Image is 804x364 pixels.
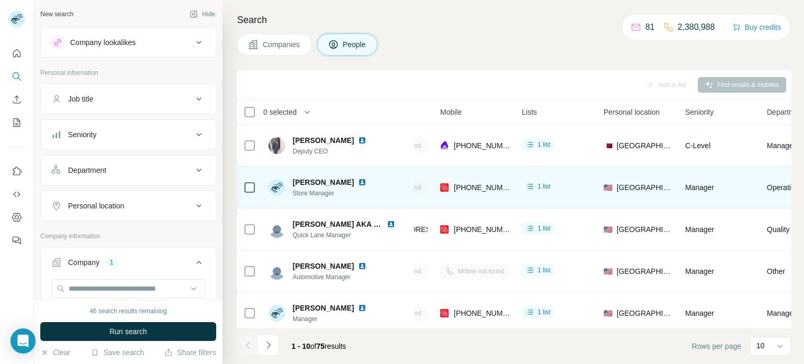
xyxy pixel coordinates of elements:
[8,67,25,86] button: Search
[109,326,147,337] span: Run search
[263,107,297,117] span: 0 selected
[617,266,673,277] span: [GEOGRAPHIC_DATA]
[310,342,317,350] span: of
[41,158,216,183] button: Department
[68,165,106,175] div: Department
[269,305,285,322] img: Avatar
[40,347,70,358] button: Clear
[293,220,437,228] span: [PERSON_NAME] AKA [PERSON_NAME].
[293,261,354,271] span: [PERSON_NAME]
[685,225,714,234] span: Manager
[292,342,346,350] span: results
[8,208,25,227] button: Dashboard
[538,266,551,275] span: 1 list
[269,179,285,196] img: Avatar
[454,225,520,234] span: [PHONE_NUMBER]
[538,224,551,233] span: 1 list
[41,193,216,218] button: Personal location
[263,39,301,50] span: Companies
[767,266,785,277] span: Other
[70,37,136,48] div: Company lookalikes
[617,308,673,318] span: [GEOGRAPHIC_DATA]
[292,342,310,350] span: 1 - 10
[10,328,36,354] div: Open Intercom Messenger
[617,224,673,235] span: [GEOGRAPHIC_DATA]
[317,342,325,350] span: 75
[685,309,714,317] span: Manager
[293,135,354,146] span: [PERSON_NAME]
[678,21,715,34] p: 2,380,988
[258,335,279,356] button: Navigate to next page
[440,140,449,151] img: provider lusha logo
[41,86,216,112] button: Job title
[68,94,93,104] div: Job title
[617,182,673,193] span: [GEOGRAPHIC_DATA]
[91,347,144,358] button: Save search
[293,314,379,324] span: Manager
[293,147,379,156] span: Deputy CEO
[604,224,612,235] span: 🇺🇸
[90,306,166,316] div: 46 search results remaining
[454,183,520,192] span: [PHONE_NUMBER]
[454,141,520,150] span: [PHONE_NUMBER]
[387,220,395,228] img: LinkedIn logo
[358,304,366,312] img: LinkedIn logo
[68,201,124,211] div: Personal location
[732,20,781,35] button: Buy credits
[293,303,354,313] span: [PERSON_NAME]
[604,107,660,117] span: Personal location
[538,182,551,191] span: 1 list
[358,136,366,145] img: LinkedIn logo
[358,178,366,186] img: LinkedIn logo
[106,258,118,267] div: 1
[41,30,216,55] button: Company lookalikes
[8,113,25,132] button: My lists
[293,177,354,187] span: [PERSON_NAME]
[538,307,551,317] span: 1 list
[538,140,551,149] span: 1 list
[8,162,25,181] button: Use Surfe on LinkedIn
[685,141,710,150] span: C-Level
[522,107,537,117] span: Lists
[293,189,379,198] span: Store Manager
[68,129,96,140] div: Seniority
[269,263,285,280] img: Avatar
[8,44,25,63] button: Quick start
[604,308,612,318] span: 🇺🇸
[440,182,449,193] img: provider prospeo logo
[685,267,714,275] span: Manager
[237,13,791,27] h4: Search
[40,68,216,78] p: Personal information
[617,140,673,151] span: [GEOGRAPHIC_DATA]
[756,340,765,351] p: 10
[692,341,741,351] span: Rows per page
[440,308,449,318] img: provider prospeo logo
[8,90,25,109] button: Enrich CSV
[8,231,25,250] button: Feedback
[604,182,612,193] span: 🇺🇸
[41,122,216,147] button: Seniority
[440,107,462,117] span: Mobile
[767,182,802,193] span: Operations
[454,309,520,317] span: [PHONE_NUMBER]
[182,6,222,22] button: Hide
[164,347,216,358] button: Share filters
[604,140,612,151] span: 🇶🇦
[343,39,367,50] span: People
[40,231,216,241] p: Company information
[269,137,285,154] img: Avatar
[685,107,713,117] span: Seniority
[645,21,655,34] p: 81
[604,266,612,277] span: 🇺🇸
[41,250,216,279] button: Company1
[685,183,714,192] span: Manager
[440,224,449,235] img: provider prospeo logo
[293,272,379,282] span: Automotive Manager
[293,230,408,240] span: Quick Lane Manager
[358,262,366,270] img: LinkedIn logo
[40,322,216,341] button: Run search
[68,257,99,268] div: Company
[40,9,73,19] div: New search
[8,185,25,204] button: Use Surfe API
[269,221,285,238] img: Avatar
